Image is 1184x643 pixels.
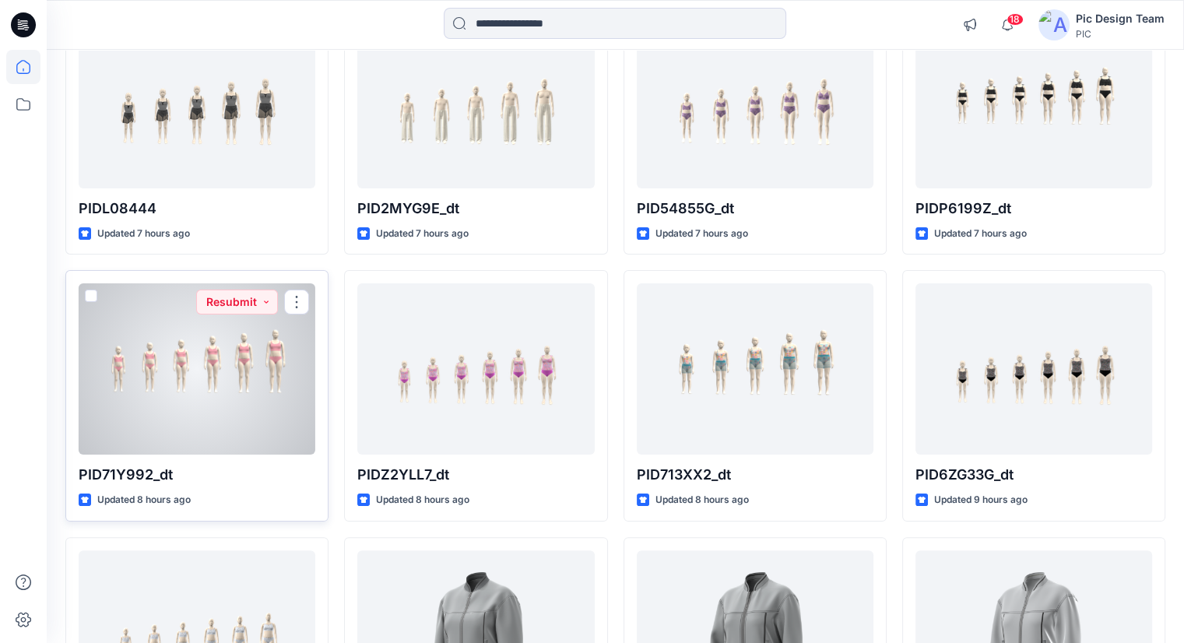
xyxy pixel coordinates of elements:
a: PID2MYG9E_dt [357,17,594,188]
p: PIDP6199Z_dt [915,198,1152,220]
div: PIC [1076,28,1165,40]
p: Updated 7 hours ago [655,226,748,242]
a: PID54855G_dt [637,17,873,188]
p: Updated 8 hours ago [655,492,749,508]
p: Updated 7 hours ago [97,226,190,242]
a: PID713XX2_dt [637,283,873,455]
p: Updated 8 hours ago [376,492,469,508]
p: PID6ZG33G_dt [915,464,1152,486]
p: PIDL08444 [79,198,315,220]
a: PIDP6199Z_dt [915,17,1152,188]
a: PID6ZG33G_dt [915,283,1152,455]
a: PIDZ2YLL7_dt [357,283,594,455]
p: PID54855G_dt [637,198,873,220]
p: PID71Y992_dt [79,464,315,486]
p: PIDZ2YLL7_dt [357,464,594,486]
a: PIDL08444 [79,17,315,188]
p: PID2MYG9E_dt [357,198,594,220]
p: Updated 9 hours ago [934,492,1028,508]
p: Updated 7 hours ago [376,226,469,242]
p: PID713XX2_dt [637,464,873,486]
span: 18 [1007,13,1024,26]
p: Updated 8 hours ago [97,492,191,508]
a: PID71Y992_dt [79,283,315,455]
img: avatar [1038,9,1070,40]
div: Pic Design Team [1076,9,1165,28]
p: Updated 7 hours ago [934,226,1027,242]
